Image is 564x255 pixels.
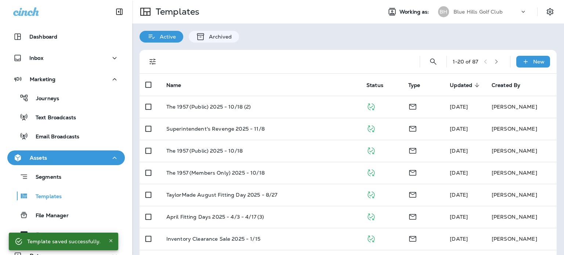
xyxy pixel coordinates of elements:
p: Forms [29,232,52,238]
button: Text Broadcasts [7,109,125,125]
span: Email [408,147,417,153]
button: Assets [7,150,125,165]
span: Published [366,235,376,241]
p: Archived [205,34,232,40]
div: 1 - 20 of 87 [453,59,478,65]
button: Collapse Sidebar [109,4,130,19]
p: Superintendent's Revenge 2025 - 11/8 [166,126,265,132]
span: Jake Hopkins [450,103,468,110]
span: Created By [492,82,530,88]
span: Status [366,82,393,88]
span: Jake Hopkins [450,170,468,176]
p: Templates [153,6,199,17]
span: Email [408,125,417,131]
p: Segments [28,174,61,181]
p: April Fitting Days 2025 - 4/3 - 4/17 (3) [166,214,264,220]
p: Text Broadcasts [28,114,76,121]
p: Templates [28,193,62,200]
span: Name [166,82,191,88]
p: Marketing [30,76,55,82]
p: Assets [30,155,47,161]
span: Type [408,82,420,88]
button: Close [106,236,115,245]
span: Jake Hopkins [450,236,468,242]
button: Dashboard [7,29,125,44]
span: Published [366,103,376,109]
span: Published [366,169,376,175]
td: [PERSON_NAME] [486,118,557,140]
p: Inventory Clearance Sale 2025 - 1/15 [166,236,260,242]
p: The 1957 (Public) 2025 - 10/18 [166,148,243,154]
button: Filters [145,54,160,69]
p: Journeys [29,95,59,102]
span: Updated [450,82,482,88]
td: [PERSON_NAME] [486,96,557,118]
button: Settings [543,5,557,18]
td: [PERSON_NAME] [486,140,557,162]
td: [PERSON_NAME] [486,184,557,206]
p: Dashboard [29,34,57,40]
span: Published [366,125,376,131]
button: Forms [7,226,125,242]
span: Published [366,191,376,197]
span: Jake Hopkins [450,147,468,154]
span: Created By [492,82,520,88]
p: File Manager [28,212,69,219]
span: Email [408,235,417,241]
button: Email Broadcasts [7,128,125,144]
button: Templates [7,188,125,204]
p: Email Broadcasts [28,134,79,141]
span: Published [366,213,376,219]
td: [PERSON_NAME] [486,206,557,228]
p: The 1957 (Public) 2025 - 10/18 (2) [166,104,251,110]
span: Name [166,82,181,88]
button: Inbox [7,51,125,65]
p: Blue Hills Golf Club [453,9,503,15]
p: New [533,59,545,65]
p: Active [156,34,176,40]
div: Template saved successfully. [27,235,101,248]
span: Email [408,169,417,175]
span: Published [366,147,376,153]
span: Working as: [399,9,431,15]
td: [PERSON_NAME] [486,228,557,250]
div: BH [438,6,449,17]
span: Jake Hopkins [450,214,468,220]
span: Email [408,213,417,219]
p: The 1957 (Members Only) 2025 - 10/18 [166,170,265,176]
p: Inbox [29,55,43,61]
span: Jake Hopkins [450,192,468,198]
button: Search Templates [426,54,441,69]
span: Email [408,191,417,197]
span: Status [366,82,383,88]
button: File Manager [7,207,125,223]
p: TaylorMade August Fitting Day 2025 - 8/27 [166,192,278,198]
td: [PERSON_NAME] [486,162,557,184]
span: Email [408,103,417,109]
span: Type [408,82,430,88]
span: Updated [450,82,472,88]
button: Segments [7,169,125,185]
button: Journeys [7,90,125,106]
button: Marketing [7,72,125,87]
span: Jake Hopkins [450,125,468,132]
